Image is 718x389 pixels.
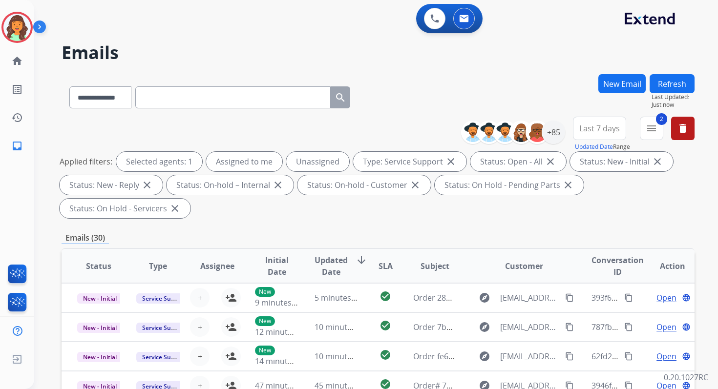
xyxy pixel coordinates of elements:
[624,293,633,302] mat-icon: content_copy
[60,156,112,167] p: Applied filters:
[62,232,109,244] p: Emails (30)
[500,350,560,362] span: [EMAIL_ADDRESS][DOMAIN_NAME]
[286,152,349,171] div: Unassigned
[255,346,275,355] p: New
[116,152,202,171] div: Selected agents: 1
[652,101,695,109] span: Just now
[255,327,312,337] span: 12 minutes ago
[315,322,371,332] span: 10 minutes ago
[11,55,23,67] mat-icon: home
[11,112,23,123] mat-icon: history
[575,143,630,151] span: Range
[86,260,111,272] span: Status
[624,352,633,361] mat-icon: content_copy
[353,152,466,171] div: Type: Service Support
[505,260,543,272] span: Customer
[272,179,284,191] mat-icon: close
[565,352,574,361] mat-icon: content_copy
[315,351,371,362] span: 10 minutes ago
[77,293,123,304] span: New - Initial
[255,297,307,308] span: 9 minutes ago
[169,203,181,214] mat-icon: close
[479,350,490,362] mat-icon: explore
[255,316,275,326] p: New
[225,350,237,362] mat-icon: person_add
[656,350,676,362] span: Open
[356,254,367,266] mat-icon: arrow_downward
[409,179,421,191] mat-icon: close
[200,260,234,272] span: Assignee
[640,117,663,140] button: 2
[650,74,695,93] button: Refresh
[167,175,294,195] div: Status: On-hold – Internal
[413,292,481,303] span: Order 2814338847
[573,117,626,140] button: Last 7 days
[545,156,556,167] mat-icon: close
[656,321,676,333] span: Open
[149,260,167,272] span: Type
[500,292,560,304] span: [EMAIL_ADDRESS][DOMAIN_NAME]
[664,371,708,383] p: 0.20.1027RC
[682,323,691,331] mat-icon: language
[591,254,644,278] span: Conversation ID
[255,356,312,367] span: 14 minutes ago
[77,323,123,333] span: New - Initial
[255,287,275,297] p: New
[421,260,449,272] span: Subject
[579,126,620,130] span: Last 7 days
[60,175,163,195] div: Status: New - Reply
[682,293,691,302] mat-icon: language
[380,320,391,331] mat-icon: check_circle
[206,152,282,171] div: Assigned to me
[380,349,391,361] mat-icon: check_circle
[565,293,574,302] mat-icon: content_copy
[656,292,676,304] span: Open
[413,322,586,332] span: Order 7b40bcd8-35d8-4d91-acec-9e73cf75c732
[62,43,695,62] h2: Emails
[646,123,657,134] mat-icon: menu
[413,351,587,362] span: Order fe665852-e61a-4cba-972d-2d59797c693d
[435,175,584,195] div: Status: On Hold - Pending Parts
[598,74,646,93] button: New Email
[379,260,393,272] span: SLA
[470,152,566,171] div: Status: Open - All
[198,321,202,333] span: +
[570,152,673,171] div: Status: New - Initial
[190,347,210,366] button: +
[635,249,695,283] th: Action
[225,292,237,304] mat-icon: person_add
[198,292,202,304] span: +
[652,93,695,101] span: Last Updated:
[225,321,237,333] mat-icon: person_add
[136,323,192,333] span: Service Support
[11,140,23,152] mat-icon: inbox
[479,321,490,333] mat-icon: explore
[315,292,367,303] span: 5 minutes ago
[136,293,192,304] span: Service Support
[297,175,431,195] div: Status: On-hold - Customer
[445,156,457,167] mat-icon: close
[479,292,490,304] mat-icon: explore
[136,352,192,362] span: Service Support
[60,199,190,218] div: Status: On Hold - Servicers
[3,14,31,41] img: avatar
[315,254,348,278] span: Updated Date
[656,113,667,125] span: 2
[562,179,574,191] mat-icon: close
[682,352,691,361] mat-icon: language
[542,121,565,144] div: +85
[624,323,633,331] mat-icon: content_copy
[190,288,210,307] button: +
[652,156,663,167] mat-icon: close
[190,317,210,337] button: +
[380,290,391,302] mat-icon: check_circle
[575,143,613,151] button: Updated Date
[335,92,346,103] mat-icon: search
[11,83,23,95] mat-icon: list_alt
[565,323,574,331] mat-icon: content_copy
[141,179,153,191] mat-icon: close
[77,352,123,362] span: New - Initial
[255,254,298,278] span: Initial Date
[677,123,689,134] mat-icon: delete
[198,350,202,362] span: +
